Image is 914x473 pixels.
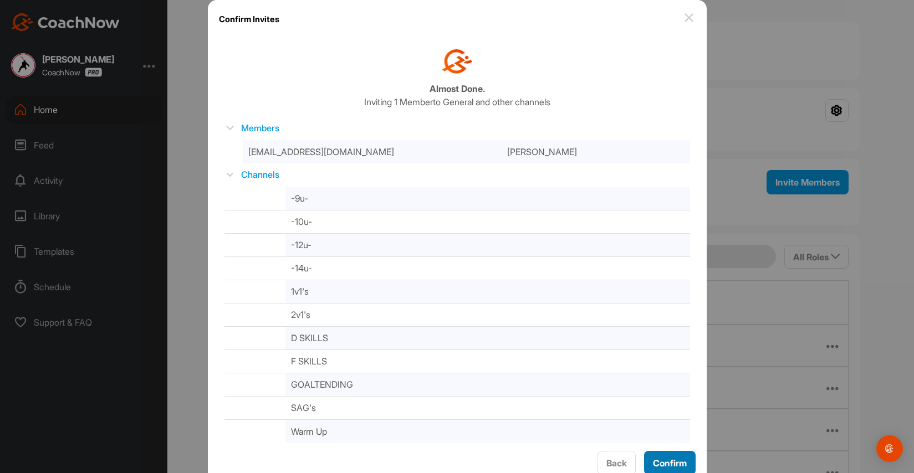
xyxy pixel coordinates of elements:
td: -14u- [285,256,690,280]
div: Open Intercom Messenger [876,435,903,462]
h1: Confirm Invites [219,11,279,27]
td: [EMAIL_ADDRESS][DOMAIN_NAME] [243,140,502,163]
span: Confirm [653,457,687,469]
td: 1v1's [285,280,690,303]
b: Almost Done. [430,83,485,94]
td: GOALTENDING [285,373,690,396]
label: Channels [224,163,690,187]
td: -12u- [285,233,690,256]
td: 2v1's [285,303,690,326]
td: SAG's [285,396,690,419]
img: close [682,11,696,24]
td: Warm Up [285,419,690,443]
td: -10u- [285,210,690,233]
span: Back [606,457,627,469]
td: F SKILLS [285,349,690,373]
label: Members [224,117,690,140]
td: D SKILLS [285,326,690,349]
p: Inviting 1 Member to General and other channels [364,95,550,109]
img: coachnow icon [442,49,472,74]
td: -9u- [285,187,690,210]
td: [PERSON_NAME] [502,140,635,163]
